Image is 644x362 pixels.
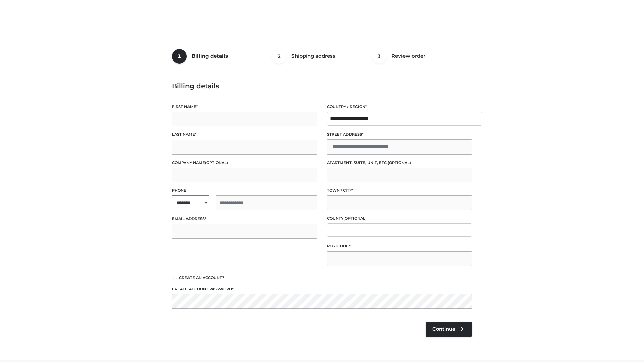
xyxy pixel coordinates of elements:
label: Postcode [327,243,472,249]
span: (optional) [343,216,367,221]
label: Email address [172,216,317,222]
span: 2 [272,49,287,64]
span: (optional) [388,160,411,165]
span: (optional) [205,160,228,165]
span: Review order [391,53,425,59]
input: Create an account? [172,275,178,279]
label: Street address [327,131,472,138]
label: Company name [172,160,317,166]
h3: Billing details [172,82,472,90]
label: Create account password [172,286,472,292]
label: County [327,215,472,222]
label: Town / City [327,187,472,194]
span: Shipping address [291,53,335,59]
span: Billing details [192,53,228,59]
label: Phone [172,187,317,194]
span: 1 [172,49,187,64]
span: Continue [432,326,455,332]
a: Continue [426,322,472,337]
label: Apartment, suite, unit, etc. [327,160,472,166]
span: 3 [372,49,387,64]
label: First name [172,104,317,110]
label: Last name [172,131,317,138]
label: Country / Region [327,104,472,110]
span: Create an account? [179,275,224,280]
